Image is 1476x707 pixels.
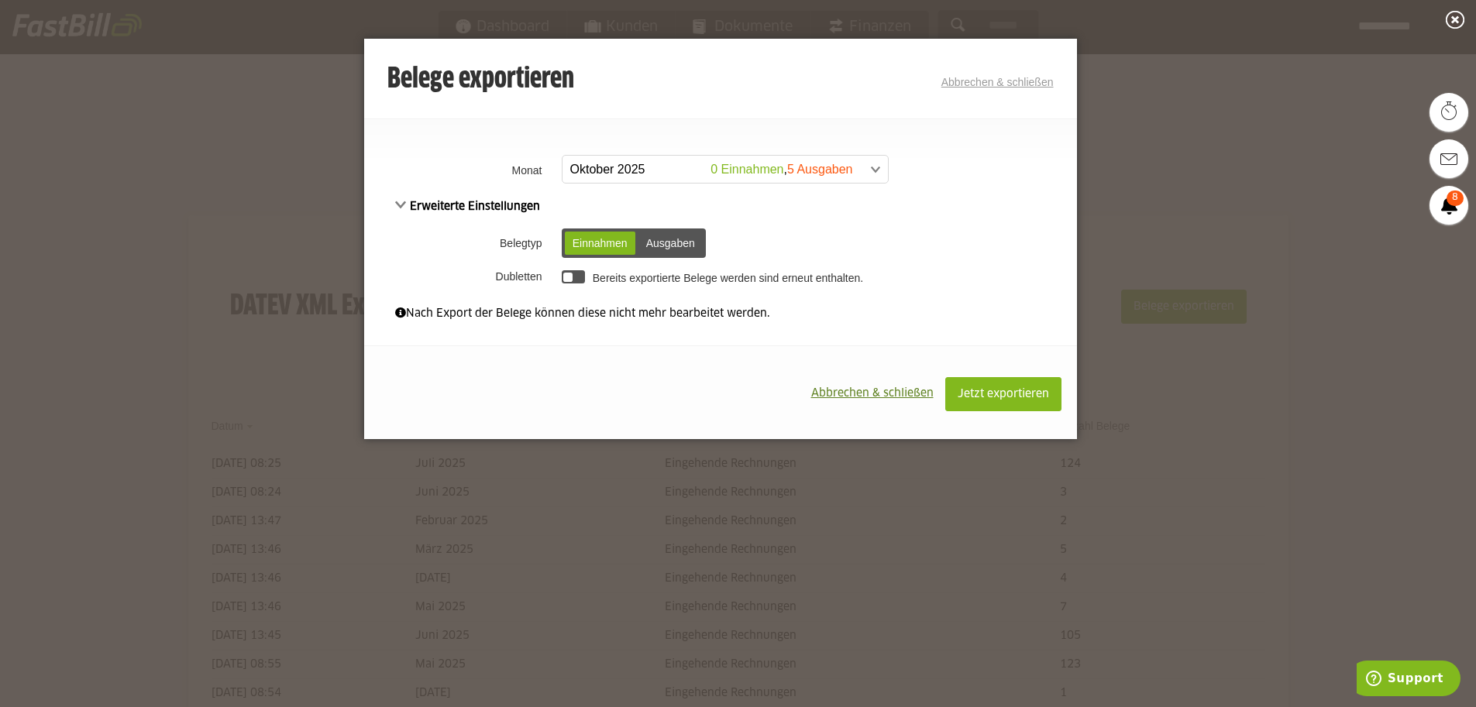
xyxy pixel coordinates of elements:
[945,377,1061,411] button: Jetzt exportieren
[1357,661,1461,699] iframe: Öffnet ein Widget, in dem Sie weitere Informationen finden
[1430,186,1468,225] a: 8
[1447,190,1464,206] span: 8
[593,272,863,284] label: Bereits exportierte Belege werden sind erneut enthalten.
[811,388,934,399] span: Abbrechen & schließen
[565,232,635,255] div: Einnahmen
[395,305,1046,322] div: Nach Export der Belege können diese nicht mehr bearbeitet werden.
[395,201,541,212] span: Erweiterte Einstellungen
[800,377,945,410] button: Abbrechen & schließen
[387,64,574,95] h3: Belege exportieren
[941,76,1054,88] a: Abbrechen & schließen
[638,232,703,255] div: Ausgaben
[364,150,558,190] th: Monat
[364,263,558,290] th: Dubletten
[364,223,558,263] th: Belegtyp
[958,389,1049,400] span: Jetzt exportieren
